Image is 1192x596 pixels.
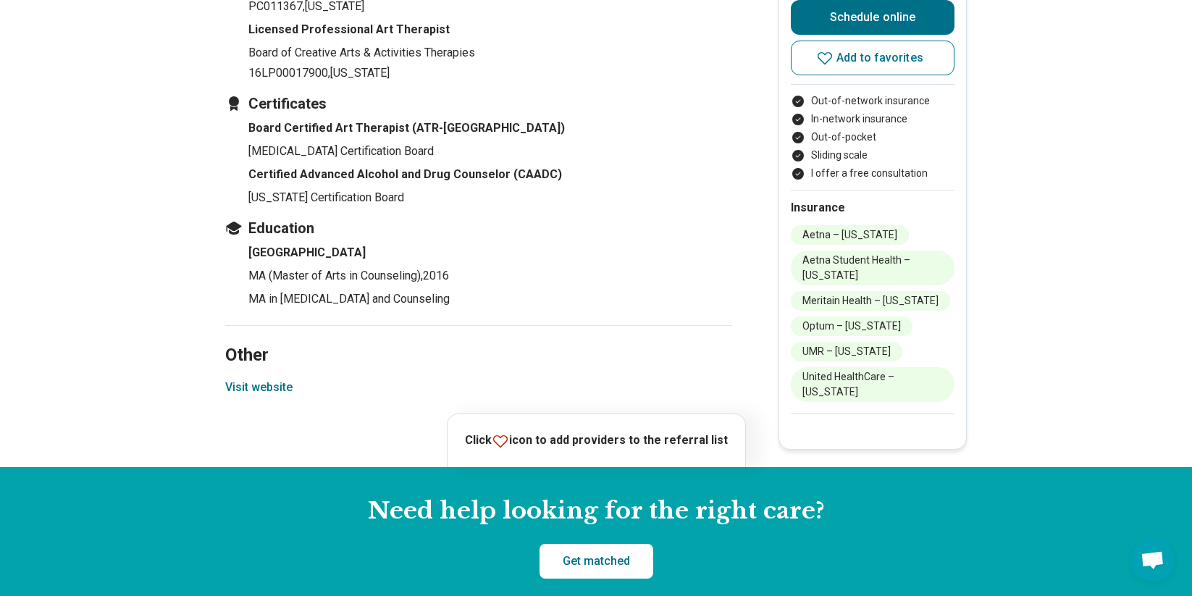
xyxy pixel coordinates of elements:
[248,119,732,137] h4: Board Certified Art Therapist (ATR-[GEOGRAPHIC_DATA])
[1131,538,1175,582] a: Open chat
[791,41,954,75] button: Add to favorites
[540,544,653,579] a: Get matched
[791,166,954,181] li: I offer a free consultation
[791,316,912,336] li: Optum – [US_STATE]
[791,148,954,163] li: Sliding scale
[328,66,390,80] span: , [US_STATE]
[225,379,293,396] button: Visit website
[225,93,732,114] h3: Certificates
[791,93,954,181] ul: Payment options
[791,367,954,402] li: United HealthCare – [US_STATE]
[791,112,954,127] li: In-network insurance
[791,291,950,311] li: Meritain Health – [US_STATE]
[248,21,732,38] h4: Licensed Professional Art Therapist
[248,166,732,183] h4: Certified Advanced Alcohol and Drug Counselor (CAADC)
[12,496,1180,526] h2: Need help looking for the right care?
[836,52,923,64] span: Add to favorites
[225,309,732,368] h2: Other
[791,199,954,217] h2: Insurance
[791,251,954,285] li: Aetna Student Health – [US_STATE]
[791,342,902,361] li: UMR – [US_STATE]
[248,44,732,62] p: Board of Creative Arts & Activities Therapies
[248,143,732,160] p: [MEDICAL_DATA] Certification Board
[791,130,954,145] li: Out-of-pocket
[791,225,909,245] li: Aetna – [US_STATE]
[248,244,732,261] h4: [GEOGRAPHIC_DATA]
[225,218,732,238] h3: Education
[248,189,732,206] p: [US_STATE] Certification Board
[791,93,954,109] li: Out-of-network insurance
[248,290,732,308] p: MA in [MEDICAL_DATA] and Counseling
[248,267,732,285] p: MA (Master of Arts in Counseling) , 2016
[465,432,728,450] p: Click icon to add providers to the referral list
[248,64,732,82] p: 16LP00017900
